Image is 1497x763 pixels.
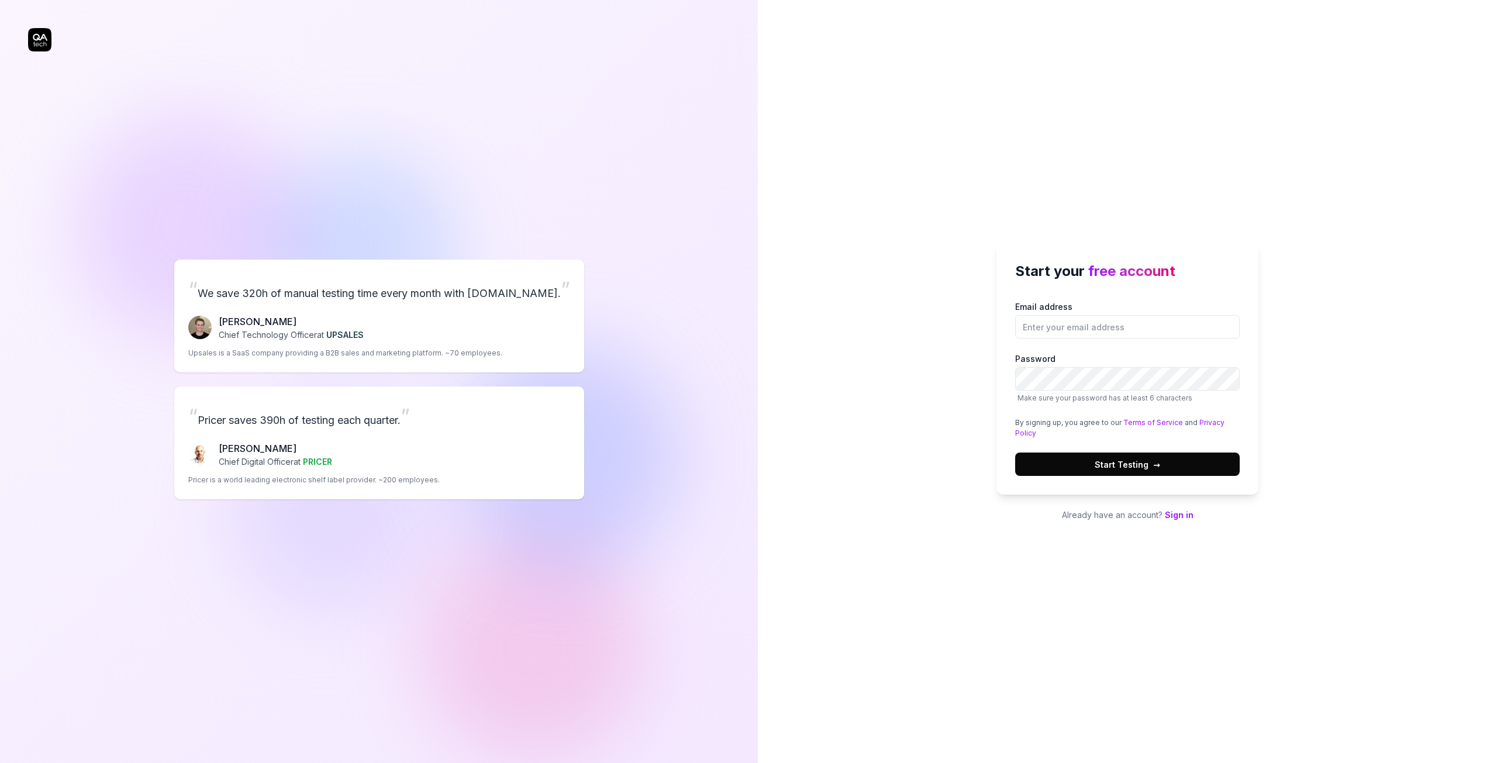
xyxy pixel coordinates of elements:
p: [PERSON_NAME] [219,441,332,455]
a: Terms of Service [1123,418,1183,427]
input: PasswordMake sure your password has at least 6 characters [1015,367,1240,391]
p: Chief Digital Officer at [219,455,332,468]
button: Start Testing→ [1015,453,1240,476]
input: Email address [1015,315,1240,339]
span: UPSALES [326,330,364,340]
span: ” [561,277,570,302]
p: Pricer saves 390h of testing each quarter. [188,401,570,432]
p: [PERSON_NAME] [219,315,364,329]
a: “We save 320h of manual testing time every month with [DOMAIN_NAME].”Fredrik Seidl[PERSON_NAME]Ch... [174,260,584,372]
label: Email address [1015,301,1240,339]
span: Make sure your password has at least 6 characters [1017,393,1192,402]
h2: Start your [1015,261,1240,282]
span: “ [188,403,198,429]
span: “ [188,277,198,302]
img: Chris Chalkitis [188,443,212,466]
a: “Pricer saves 390h of testing each quarter.”Chris Chalkitis[PERSON_NAME]Chief Digital Officerat P... [174,386,584,499]
label: Password [1015,353,1240,403]
a: Sign in [1165,510,1194,520]
span: → [1153,458,1160,471]
p: Pricer is a world leading electronic shelf label provider. ~200 employees. [188,475,440,485]
img: Fredrik Seidl [188,316,212,339]
p: Upsales is a SaaS company providing a B2B sales and marketing platform. ~70 employees. [188,348,502,358]
span: Start Testing [1095,458,1160,471]
span: free account [1088,263,1175,279]
div: By signing up, you agree to our and [1015,417,1240,439]
p: We save 320h of manual testing time every month with [DOMAIN_NAME]. [188,274,570,305]
p: Already have an account? [996,509,1258,521]
p: Chief Technology Officer at [219,329,364,341]
span: ” [401,403,410,429]
span: PRICER [303,457,332,467]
